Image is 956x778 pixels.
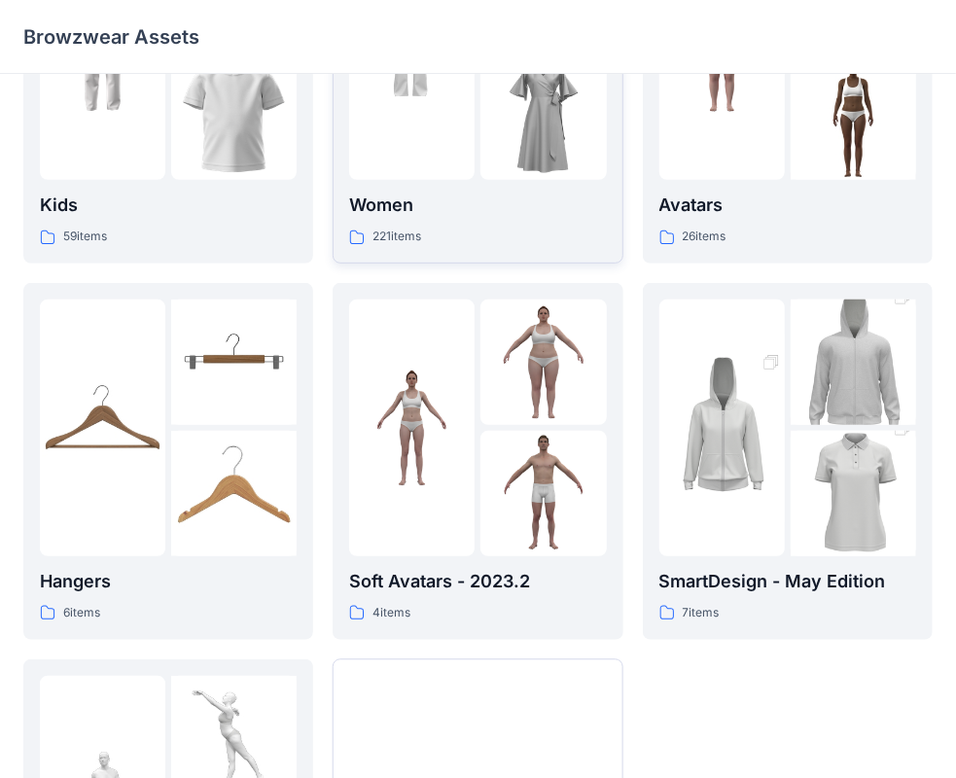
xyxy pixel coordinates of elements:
p: Hangers [40,568,297,595]
img: folder 3 [480,54,606,180]
img: folder 1 [349,365,475,490]
p: Soft Avatars - 2023.2 [349,568,606,595]
img: folder 2 [791,268,916,457]
a: folder 1folder 2folder 3SmartDesign - May Edition7items [643,283,933,640]
a: folder 1folder 2folder 3Hangers6items [23,283,313,640]
img: folder 3 [791,400,916,588]
p: SmartDesign - May Edition [659,568,916,595]
p: 7 items [683,603,720,623]
img: folder 3 [480,431,606,556]
img: folder 3 [791,54,916,180]
img: folder 2 [480,300,606,425]
img: folder 3 [171,431,297,556]
img: folder 3 [171,54,297,180]
p: Avatars [659,192,916,219]
img: folder 1 [40,365,165,490]
p: Browzwear Assets [23,23,199,51]
p: 6 items [63,603,100,623]
p: 26 items [683,227,726,247]
a: folder 1folder 2folder 3Soft Avatars - 2023.24items [333,283,622,640]
p: 59 items [63,227,107,247]
p: Women [349,192,606,219]
img: folder 1 [659,334,785,522]
p: Kids [40,192,297,219]
img: folder 2 [171,300,297,425]
p: 221 items [372,227,421,247]
p: 4 items [372,603,410,623]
